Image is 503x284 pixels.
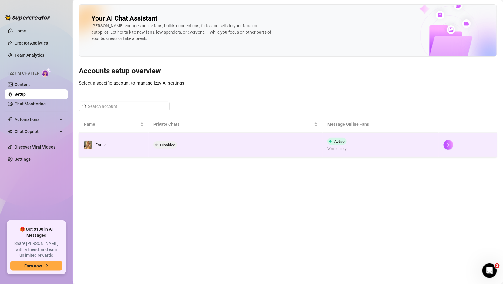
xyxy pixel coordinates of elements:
a: Setup [15,92,26,97]
img: Chat Copilot [8,129,12,134]
span: Disabled [160,143,175,147]
th: Name [79,116,149,133]
span: Automations [15,115,58,124]
button: right [444,140,453,150]
span: 2 [495,263,500,268]
a: Team Analytics [15,53,44,58]
span: search [82,104,87,109]
span: Earn now [24,263,42,268]
h3: Accounts setup overview [79,66,497,76]
a: Content [15,82,30,87]
img: AI Chatter [42,68,51,77]
img: logo-BBDzfeDw.svg [5,15,50,21]
span: 🎁 Get $100 in AI Messages [10,226,62,238]
a: Creator Analytics [15,38,63,48]
span: Share [PERSON_NAME] with a friend, and earn unlimited rewards [10,241,62,259]
span: Enulie [95,142,106,147]
span: Active [334,139,345,144]
th: Message Online Fans [323,116,439,133]
a: Discover Viral Videos [15,145,55,149]
iframe: Intercom live chat [482,263,497,278]
a: Home [15,28,26,33]
th: Private Chats [149,116,323,133]
a: Chat Monitoring [15,102,46,106]
span: arrow-right [44,264,49,268]
span: Chat Copilot [15,127,58,136]
span: Name [84,121,139,128]
span: Private Chats [153,121,313,128]
img: Enulie [84,141,92,149]
span: thunderbolt [8,117,13,122]
div: [PERSON_NAME] engages online fans, builds connections, flirts, and sells to your fans on autopilo... [91,23,273,42]
span: right [446,143,451,147]
input: Search account [88,103,161,110]
span: Select a specific account to manage Izzy AI settings. [79,80,186,86]
span: Wed all day [327,146,349,152]
a: Settings [15,157,31,162]
button: Earn nowarrow-right [10,261,62,271]
span: Izzy AI Chatter [8,71,39,76]
h2: Your AI Chat Assistant [91,14,157,23]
